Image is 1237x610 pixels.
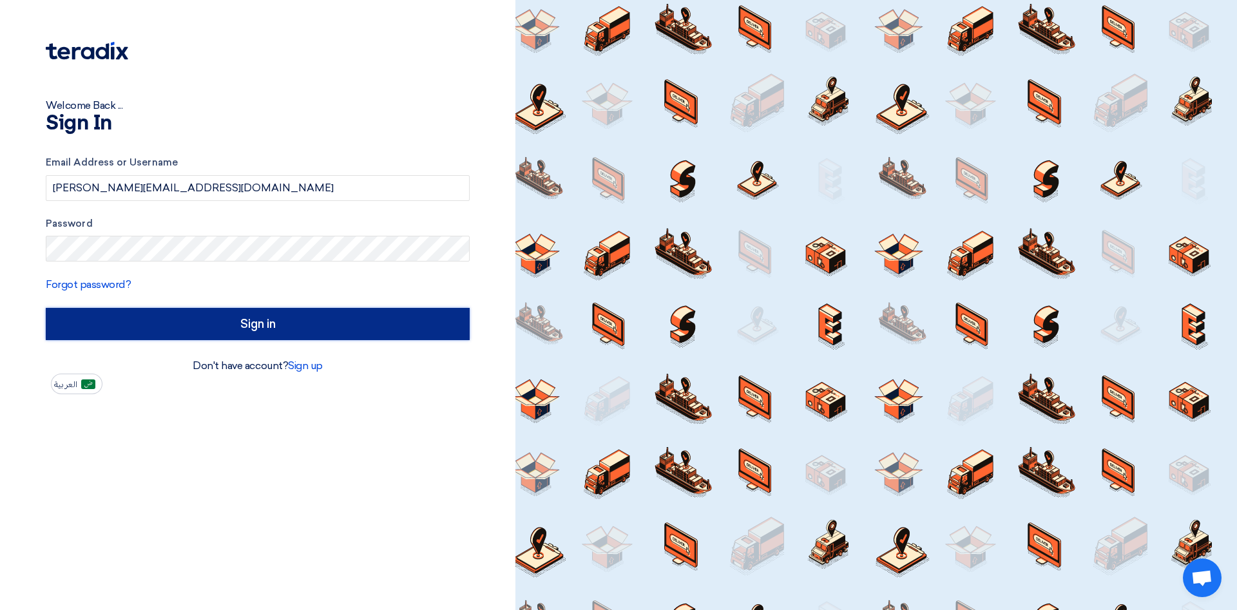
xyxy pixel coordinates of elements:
[51,374,102,394] button: العربية
[54,380,77,389] span: العربية
[46,216,470,231] label: Password
[46,358,470,374] div: Don't have account?
[46,278,131,291] a: Forgot password?
[81,379,95,389] img: ar-AR.png
[1183,558,1222,597] div: Open chat
[46,42,128,60] img: Teradix logo
[46,308,470,340] input: Sign in
[46,98,470,113] div: Welcome Back ...
[46,175,470,201] input: Enter your business email or username
[46,155,470,170] label: Email Address or Username
[46,113,470,134] h1: Sign In
[288,359,323,372] a: Sign up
